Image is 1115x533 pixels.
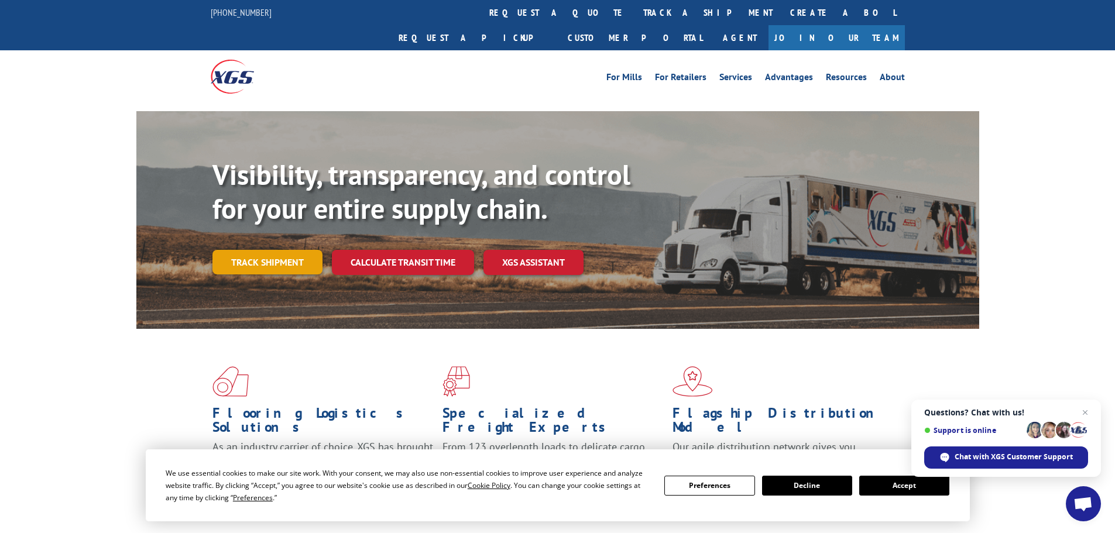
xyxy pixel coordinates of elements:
img: xgs-icon-flagship-distribution-model-red [673,366,713,397]
p: From 123 overlength loads to delicate cargo, our experienced staff knows the best way to move you... [442,440,664,492]
a: XGS ASSISTANT [483,250,584,275]
a: Advantages [765,73,813,85]
a: About [880,73,905,85]
span: As an industry carrier of choice, XGS has brought innovation and dedication to flooring logistics... [212,440,433,482]
h1: Flooring Logistics Solutions [212,406,434,440]
b: Visibility, transparency, and control for your entire supply chain. [212,156,630,226]
h1: Specialized Freight Experts [442,406,664,440]
a: [PHONE_NUMBER] [211,6,272,18]
a: For Mills [606,73,642,85]
span: Support is online [924,426,1023,435]
span: Preferences [233,493,273,503]
span: Cookie Policy [468,480,510,490]
span: Our agile distribution network gives you nationwide inventory management on demand. [673,440,888,467]
a: Resources [826,73,867,85]
a: Calculate transit time [332,250,474,275]
a: Join Our Team [769,25,905,50]
a: Agent [711,25,769,50]
a: For Retailers [655,73,706,85]
a: Services [719,73,752,85]
a: Track shipment [212,250,323,274]
h1: Flagship Distribution Model [673,406,894,440]
button: Preferences [664,476,754,496]
a: Open chat [1066,486,1101,521]
button: Accept [859,476,949,496]
div: Cookie Consent Prompt [146,449,970,521]
img: xgs-icon-total-supply-chain-intelligence-red [212,366,249,397]
span: Chat with XGS Customer Support [924,446,1088,469]
img: xgs-icon-focused-on-flooring-red [442,366,470,397]
span: Chat with XGS Customer Support [955,452,1073,462]
span: Questions? Chat with us! [924,408,1088,417]
div: We use essential cookies to make our site work. With your consent, we may also use non-essential ... [166,467,650,504]
a: Customer Portal [559,25,711,50]
a: Request a pickup [390,25,559,50]
button: Decline [762,476,852,496]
